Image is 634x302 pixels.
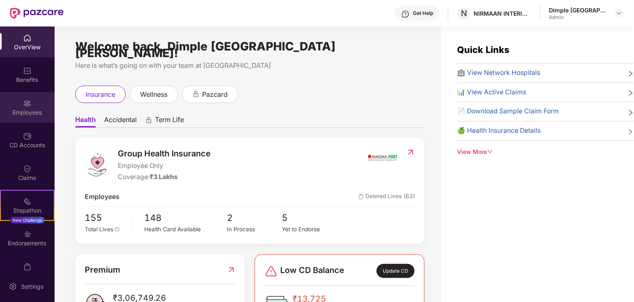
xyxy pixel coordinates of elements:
[75,60,424,71] div: Here is what’s going on with your team at [GEOGRAPHIC_DATA]
[19,283,46,291] div: Settings
[85,152,110,177] img: logo
[227,211,282,225] span: 2
[140,89,167,100] span: wellness
[487,149,493,155] span: down
[10,8,64,19] img: New Pazcare Logo
[145,116,153,124] div: animation
[1,206,54,215] div: Stepathon
[10,217,45,223] div: New Challenge
[367,147,398,168] img: insurerIcon
[280,264,344,278] span: Low CD Balance
[265,265,278,278] img: svg+xml;base64,PHN2ZyBpZD0iRGFuZ2VyLTMyeDMyIiB4bWxucz0iaHR0cDovL3d3dy53My5vcmcvMjAwMC9zdmciIHdpZH...
[282,225,337,234] div: Yet to Endorse
[458,44,510,55] span: Quick Links
[23,165,31,173] img: svg+xml;base64,PHN2ZyBpZD0iQ2xhaW0iIHhtbG5zPSJodHRwOi8vd3d3LnczLm9yZy8yMDAwL3N2ZyIgd2lkdGg9IjIwIi...
[23,99,31,108] img: svg+xml;base64,PHN2ZyBpZD0iRW1wbG95ZWVzIiB4bWxucz0iaHR0cDovL3d3dy53My5vcmcvMjAwMC9zdmciIHdpZHRoPS...
[413,10,433,17] div: Get Help
[75,43,424,56] div: Welcome back, Dimple [GEOGRAPHIC_DATA] [PERSON_NAME]!
[461,8,467,18] span: N
[358,192,415,202] span: Deleted Lives (63)
[145,211,227,225] span: 148
[23,67,31,75] img: svg+xml;base64,PHN2ZyBpZD0iQmVuZWZpdHMiIHhtbG5zPSJodHRwOi8vd3d3LnczLm9yZy8yMDAwL3N2ZyIgd2lkdGg9Ij...
[458,148,634,157] div: View More
[85,226,113,232] span: Total Lives
[118,172,211,182] div: Coverage:
[23,132,31,140] img: svg+xml;base64,PHN2ZyBpZD0iQ0RfQWNjb3VudHMiIGRhdGEtbmFtZT0iQ0QgQWNjb3VudHMiIHhtbG5zPSJodHRwOi8vd3...
[75,115,96,127] span: Health
[377,264,415,278] div: Update CD
[627,108,634,117] span: right
[23,230,31,238] img: svg+xml;base64,PHN2ZyBpZD0iRW5kb3JzZW1lbnRzIiB4bWxucz0iaHR0cDovL3d3dy53My5vcmcvMjAwMC9zdmciIHdpZH...
[627,89,634,98] span: right
[23,263,31,271] img: svg+xml;base64,PHN2ZyBpZD0iTXlfT3JkZXJzIiBkYXRhLW5hbWU9Ik15IE9yZGVycyIgeG1sbnM9Imh0dHA6Ly93d3cudz...
[85,192,119,202] span: Employees
[458,68,541,78] span: 🏥 View Network Hospitals
[358,194,364,199] img: deleteIcon
[282,211,337,225] span: 5
[86,89,115,100] span: insurance
[192,90,200,98] div: animation
[627,127,634,136] span: right
[549,14,607,21] div: Admin
[23,34,31,42] img: svg+xml;base64,PHN2ZyBpZD0iSG9tZSIgeG1sbnM9Imh0dHA6Ly93d3cudzMub3JnLzIwMDAvc3ZnIiB3aWR0aD0iMjAiIG...
[155,115,184,127] span: Term Life
[227,225,282,234] div: In Process
[458,126,541,136] span: 🍏 Health Insurance Details
[616,10,622,17] img: svg+xml;base64,PHN2ZyBpZD0iRHJvcGRvd24tMzJ4MzIiIHhtbG5zPSJodHRwOi8vd3d3LnczLm9yZy8yMDAwL3N2ZyIgd2...
[115,227,120,232] span: info-circle
[458,87,527,98] span: 📊 View Active Claims
[150,173,178,181] span: ₹3 Lakhs
[118,147,211,160] span: Group Health Insurance
[85,211,126,225] span: 155
[474,10,532,17] div: NIRMAAN INTERIORS PROJECTS PRIVATE LIMITED
[627,70,634,78] span: right
[23,197,31,206] img: svg+xml;base64,PHN2ZyB4bWxucz0iaHR0cDovL3d3dy53My5vcmcvMjAwMC9zdmciIHdpZHRoPSIyMSIgaGVpZ2h0PSIyMC...
[145,225,227,234] div: Health Card Available
[549,6,607,14] div: Dimple [GEOGRAPHIC_DATA] [PERSON_NAME]
[118,161,211,171] span: Employee Only
[85,264,120,276] span: Premium
[104,115,137,127] span: Accidental
[9,283,17,291] img: svg+xml;base64,PHN2ZyBpZD0iU2V0dGluZy0yMHgyMCIgeG1sbnM9Imh0dHA6Ly93d3cudzMub3JnLzIwMDAvc3ZnIiB3aW...
[406,148,415,156] img: RedirectIcon
[202,89,228,100] span: pazcard
[401,10,410,18] img: svg+xml;base64,PHN2ZyBpZD0iSGVscC0zMngzMiIgeG1sbnM9Imh0dHA6Ly93d3cudzMub3JnLzIwMDAvc3ZnIiB3aWR0aD...
[458,106,559,117] span: 📄 Download Sample Claim Form
[227,264,236,276] img: RedirectIcon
